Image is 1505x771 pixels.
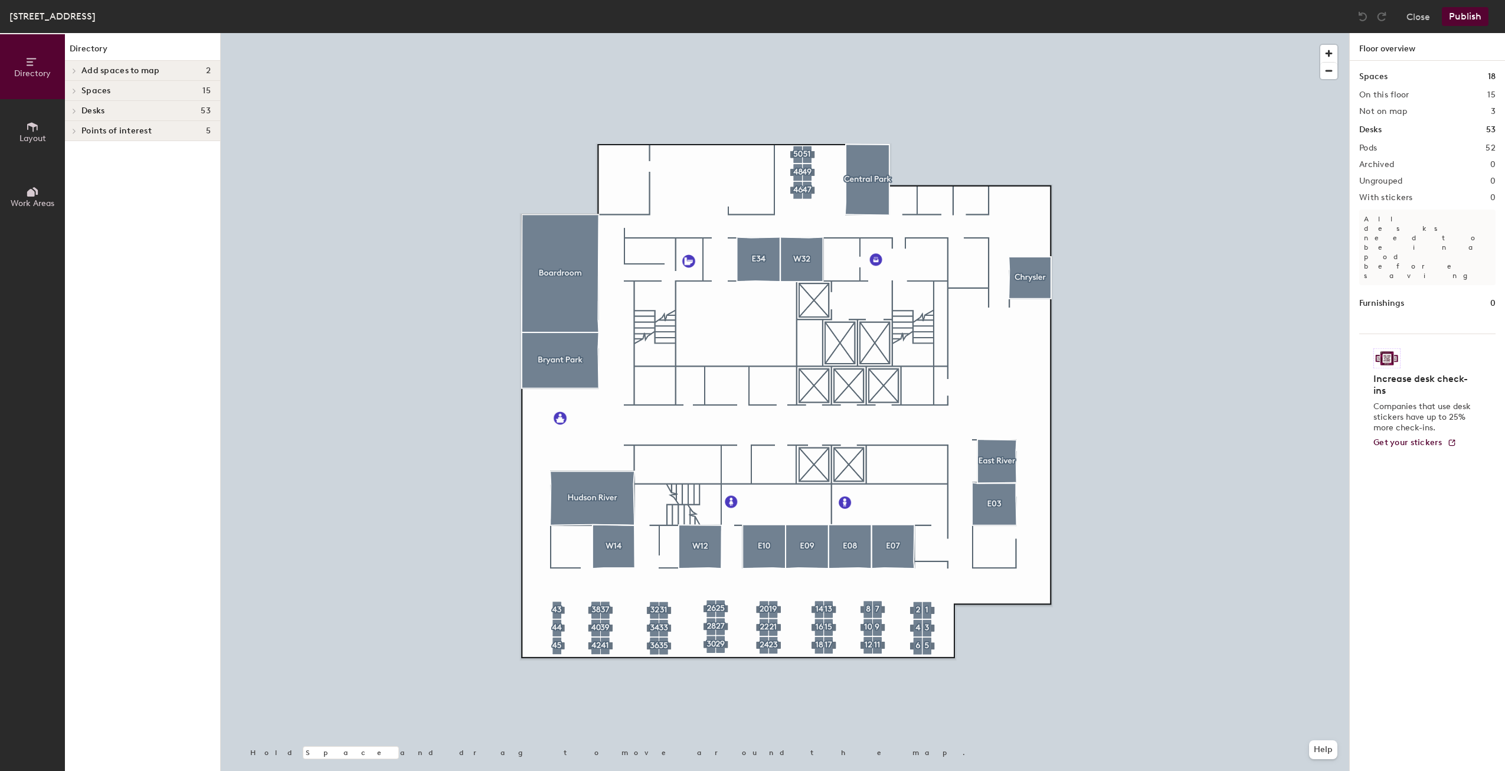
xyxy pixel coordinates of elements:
[1359,193,1413,202] h2: With stickers
[1373,401,1474,433] p: Companies that use desk stickers have up to 25% more check-ins.
[1490,193,1496,202] h2: 0
[1357,11,1369,22] img: Undo
[1359,177,1403,186] h2: Ungrouped
[1309,740,1337,759] button: Help
[1359,160,1394,169] h2: Archived
[1359,70,1388,83] h1: Spaces
[1359,107,1407,116] h2: Not on map
[14,68,51,79] span: Directory
[1490,297,1496,310] h1: 0
[1359,90,1409,100] h2: On this floor
[1490,177,1496,186] h2: 0
[81,126,152,136] span: Points of interest
[1406,7,1430,26] button: Close
[1373,348,1401,368] img: Sticker logo
[1491,107,1496,116] h2: 3
[1442,7,1488,26] button: Publish
[1490,160,1496,169] h2: 0
[1373,437,1442,447] span: Get your stickers
[1373,373,1474,397] h4: Increase desk check-ins
[202,86,211,96] span: 15
[65,43,220,61] h1: Directory
[1376,11,1388,22] img: Redo
[1373,438,1457,448] a: Get your stickers
[206,66,211,76] span: 2
[206,126,211,136] span: 5
[1486,123,1496,136] h1: 53
[9,9,96,24] div: [STREET_ADDRESS]
[1487,90,1496,100] h2: 15
[81,106,104,116] span: Desks
[1359,210,1496,285] p: All desks need to be in a pod before saving
[201,106,211,116] span: 53
[1488,70,1496,83] h1: 18
[19,133,46,143] span: Layout
[1359,143,1377,153] h2: Pods
[1486,143,1496,153] h2: 52
[81,66,160,76] span: Add spaces to map
[81,86,111,96] span: Spaces
[1359,123,1382,136] h1: Desks
[1350,33,1505,61] h1: Floor overview
[1359,297,1404,310] h1: Furnishings
[11,198,54,208] span: Work Areas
